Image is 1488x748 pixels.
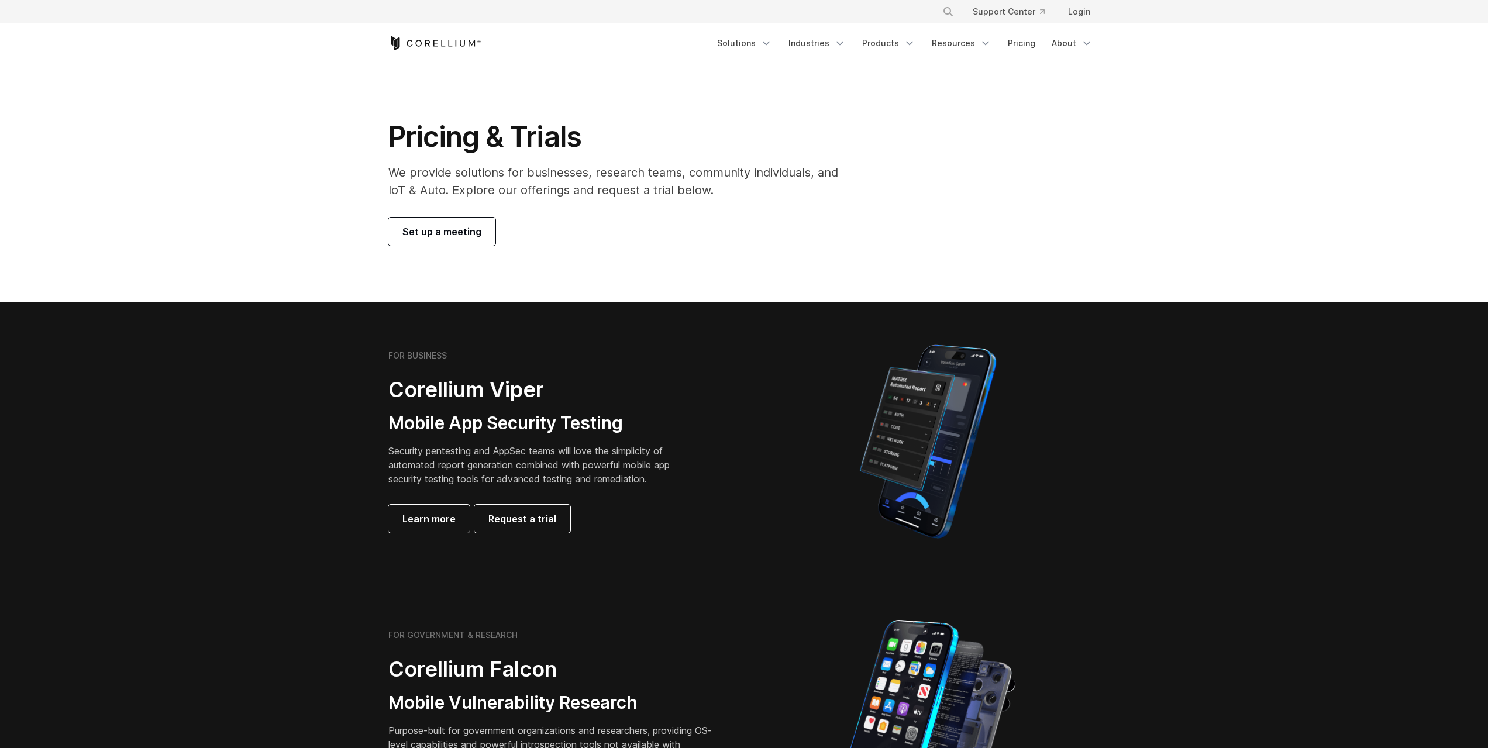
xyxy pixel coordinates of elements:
[388,630,518,640] h6: FOR GOVERNMENT & RESEARCH
[840,339,1016,544] img: Corellium MATRIX automated report on iPhone showing app vulnerability test results across securit...
[781,33,853,54] a: Industries
[1059,1,1100,22] a: Login
[925,33,998,54] a: Resources
[474,505,570,533] a: Request a trial
[388,692,716,714] h3: Mobile Vulnerability Research
[388,505,470,533] a: Learn more
[710,33,1100,54] div: Navigation Menu
[402,225,481,239] span: Set up a meeting
[388,218,495,246] a: Set up a meeting
[710,33,779,54] a: Solutions
[388,350,447,361] h6: FOR BUSINESS
[488,512,556,526] span: Request a trial
[855,33,922,54] a: Products
[1001,33,1042,54] a: Pricing
[388,444,688,486] p: Security pentesting and AppSec teams will love the simplicity of automated report generation comb...
[388,119,855,154] h1: Pricing & Trials
[388,36,481,50] a: Corellium Home
[402,512,456,526] span: Learn more
[938,1,959,22] button: Search
[963,1,1054,22] a: Support Center
[1045,33,1100,54] a: About
[388,164,855,199] p: We provide solutions for businesses, research teams, community individuals, and IoT & Auto. Explo...
[388,412,688,435] h3: Mobile App Security Testing
[928,1,1100,22] div: Navigation Menu
[388,377,688,403] h2: Corellium Viper
[388,656,716,682] h2: Corellium Falcon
